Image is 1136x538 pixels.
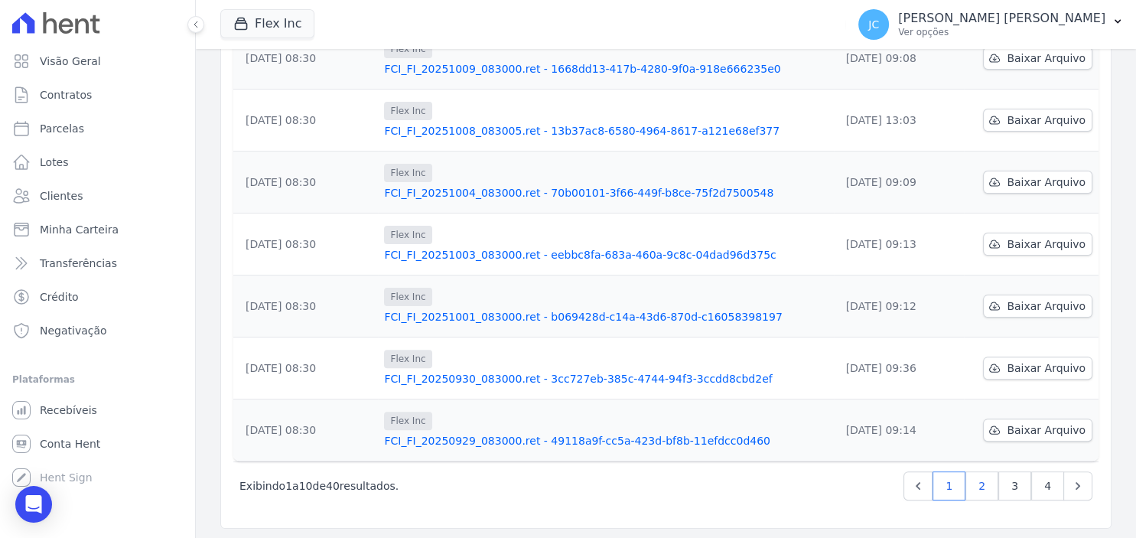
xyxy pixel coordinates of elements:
a: Crédito [6,282,189,312]
span: Conta Hent [40,436,100,452]
a: FCI_FI_20251009_083000.ret - 1668dd13-417b-4280-9f0a-918e666235e0 [384,61,827,77]
a: 2 [965,471,998,501]
a: Baixar Arquivo [983,419,1092,442]
span: Flex Inc [384,350,431,368]
span: Baixar Arquivo [1007,112,1086,128]
a: FCI_FI_20251004_083000.ret - 70b00101-3f66-449f-b8ce-75f2d7500548 [384,185,827,201]
span: Flex Inc [384,226,431,244]
a: Recebíveis [6,395,189,426]
td: [DATE] 09:14 [834,399,964,461]
td: [DATE] 08:30 [233,214,378,276]
span: Baixar Arquivo [1007,422,1086,438]
td: [DATE] 09:08 [834,28,964,90]
a: FCI_FI_20251003_083000.ret - eebbc8fa-683a-460a-9c8c-04dad96d375c [384,247,827,262]
a: 1 [933,471,965,501]
a: 3 [998,471,1031,501]
a: Baixar Arquivo [983,233,1092,256]
span: Crédito [40,289,79,305]
a: Next [1063,471,1092,501]
span: Flex Inc [384,164,431,182]
span: Baixar Arquivo [1007,174,1086,190]
span: Baixar Arquivo [1007,51,1086,66]
span: Transferências [40,256,117,271]
td: [DATE] 13:03 [834,90,964,152]
span: Parcelas [40,121,84,136]
span: Lotes [40,155,69,170]
span: Baixar Arquivo [1007,236,1086,252]
a: Minha Carteira [6,214,189,245]
a: FCI_FI_20250929_083000.ret - 49118a9f-cc5a-423d-bf8b-11efdcc0d460 [384,433,827,448]
td: [DATE] 09:13 [834,214,964,276]
a: Baixar Arquivo [983,357,1092,380]
td: [DATE] 08:30 [233,152,378,214]
span: Negativação [40,323,107,338]
a: Conta Hent [6,429,189,459]
td: [DATE] 08:30 [233,90,378,152]
a: Contratos [6,80,189,110]
p: [PERSON_NAME] [PERSON_NAME] [898,11,1105,26]
button: JC [PERSON_NAME] [PERSON_NAME] Ver opções [846,3,1136,46]
span: Contratos [40,87,92,103]
td: [DATE] 09:12 [834,276,964,337]
a: Parcelas [6,113,189,144]
a: Previous [903,471,933,501]
span: Baixar Arquivo [1007,298,1086,314]
a: Clientes [6,181,189,211]
span: Flex Inc [384,288,431,306]
td: [DATE] 08:30 [233,276,378,337]
a: Transferências [6,248,189,279]
span: Flex Inc [384,102,431,120]
div: Open Intercom Messenger [15,486,52,523]
td: [DATE] 08:30 [233,399,378,461]
a: Lotes [6,147,189,178]
td: [DATE] 08:30 [233,337,378,399]
td: [DATE] 08:30 [233,28,378,90]
a: Baixar Arquivo [983,47,1092,70]
a: Baixar Arquivo [983,295,1092,318]
span: Clientes [40,188,83,204]
div: Plataformas [12,370,183,389]
span: 10 [299,480,313,492]
a: 4 [1031,471,1064,501]
a: Negativação [6,315,189,346]
span: 40 [326,480,340,492]
span: Recebíveis [40,403,97,418]
a: FCI_FI_20250930_083000.ret - 3cc727eb-385c-4744-94f3-3ccdd8cbd2ef [384,371,827,386]
p: Exibindo a de resultados. [239,478,399,494]
td: [DATE] 09:09 [834,152,964,214]
span: Minha Carteira [40,222,119,237]
a: Visão Geral [6,46,189,77]
td: [DATE] 09:36 [834,337,964,399]
a: FCI_FI_20251001_083000.ret - b069428d-c14a-43d6-870d-c16058398197 [384,309,827,324]
span: 1 [285,480,292,492]
span: JC [868,19,879,30]
a: Baixar Arquivo [983,109,1092,132]
span: Visão Geral [40,54,101,69]
a: FCI_FI_20251008_083005.ret - 13b37ac8-6580-4964-8617-a121e68ef377 [384,123,827,139]
span: Flex Inc [384,412,431,430]
a: Baixar Arquivo [983,171,1092,194]
span: Baixar Arquivo [1007,360,1086,376]
p: Ver opções [898,26,1105,38]
button: Flex Inc [220,9,314,38]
